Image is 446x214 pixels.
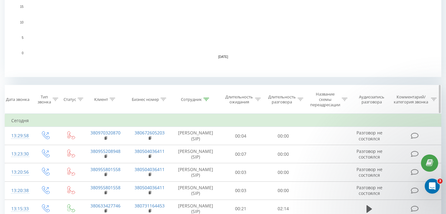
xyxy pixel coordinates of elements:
[172,145,219,163] td: [PERSON_NAME] (SIP)
[225,94,253,105] div: Длительность ожидания
[135,166,165,172] a: 380504036411
[135,203,165,209] a: 380731164453
[38,94,51,105] div: Тип звонка
[218,55,228,59] text: [DATE]
[268,94,296,105] div: Длительность разговора
[90,185,120,191] a: 380955801558
[425,179,440,194] iframe: Intercom live chat
[262,163,305,181] td: 00:00
[181,97,202,102] div: Сотрудник
[172,127,219,145] td: [PERSON_NAME] (SIP)
[90,166,120,172] a: 380955801558
[5,114,441,127] td: Сегодня
[219,163,262,181] td: 00:03
[20,21,24,24] text: 10
[64,97,76,102] div: Статус
[135,130,165,136] a: 380672605203
[172,163,219,181] td: [PERSON_NAME] (SIP)
[219,127,262,145] td: 00:04
[90,148,120,154] a: 380955208948
[172,181,219,200] td: [PERSON_NAME] (SIP)
[94,97,108,102] div: Клиент
[90,203,120,209] a: 380633427746
[262,181,305,200] td: 00:00
[6,97,29,102] div: Дата звонка
[219,181,262,200] td: 00:03
[90,130,120,136] a: 380970320870
[11,185,26,197] div: 13:20:38
[11,166,26,178] div: 13:20:56
[11,130,26,142] div: 13:29:58
[219,145,262,163] td: 00:07
[22,51,23,55] text: 0
[310,91,340,107] div: Название схемы переадресации
[356,148,382,160] span: Разговор не состоялся
[135,148,165,154] a: 380504036411
[356,185,382,196] span: Разговор не состоялся
[393,94,429,105] div: Комментарий/категория звонка
[20,5,24,9] text: 15
[132,97,159,102] div: Бизнес номер
[11,148,26,160] div: 13:23:30
[356,130,382,141] span: Разговор не состоялся
[22,36,23,39] text: 5
[262,127,305,145] td: 00:00
[356,166,382,178] span: Разговор не состоялся
[355,94,388,105] div: Аудиозапись разговора
[135,185,165,191] a: 380504036411
[262,145,305,163] td: 00:00
[438,179,443,184] span: 3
